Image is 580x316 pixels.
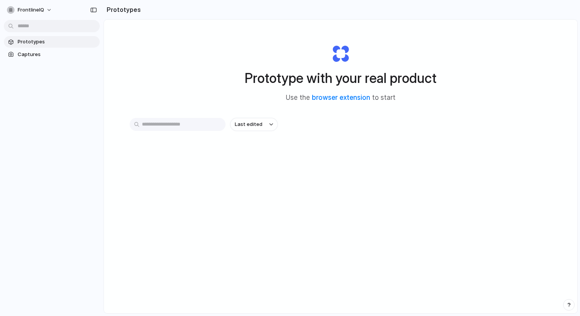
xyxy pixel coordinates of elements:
h1: Prototype with your real product [245,68,437,88]
button: FrontlineIQ [4,4,56,16]
button: Last edited [230,118,278,131]
span: FrontlineIQ [18,6,44,14]
h2: Prototypes [104,5,141,14]
a: browser extension [312,94,370,101]
span: Last edited [235,121,262,128]
span: Captures [18,51,97,58]
a: Captures [4,49,100,60]
span: Use the to start [286,93,395,103]
a: Prototypes [4,36,100,48]
span: Prototypes [18,38,97,46]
